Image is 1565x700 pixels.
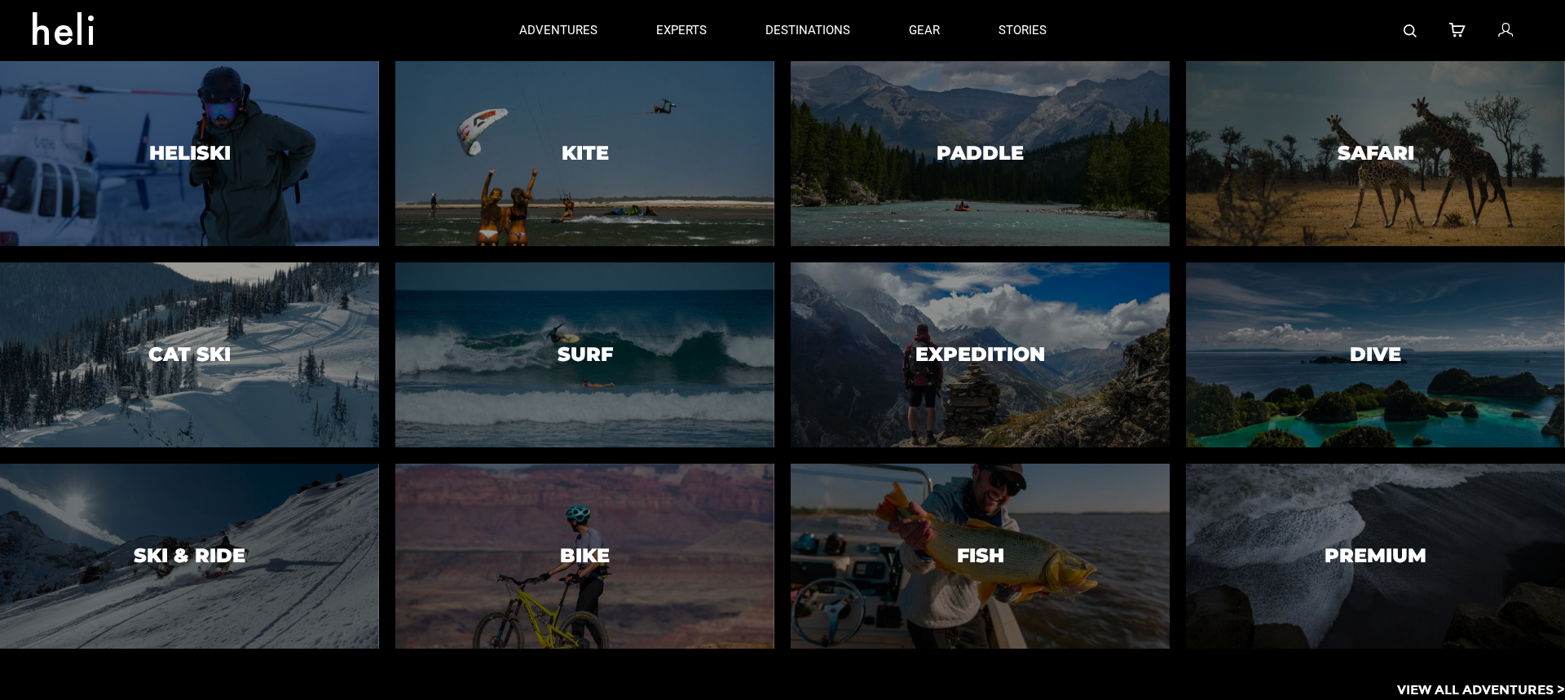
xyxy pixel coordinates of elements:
[149,143,231,164] h3: Heliski
[915,344,1045,365] h3: Expedition
[1350,344,1401,365] h3: Dive
[560,545,610,566] h3: Bike
[937,143,1024,164] h3: Paddle
[134,545,245,566] h3: Ski & Ride
[562,143,609,164] h3: Kite
[765,22,850,39] p: destinations
[1186,464,1565,649] a: PremiumPremium image
[519,22,597,39] p: adventures
[1397,681,1565,700] p: View All Adventures >
[558,344,613,365] h3: Surf
[1404,24,1417,37] img: search-bar-icon.svg
[1325,545,1426,566] h3: Premium
[957,545,1004,566] h3: Fish
[148,344,231,365] h3: Cat Ski
[1338,143,1414,164] h3: Safari
[656,22,707,39] p: experts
